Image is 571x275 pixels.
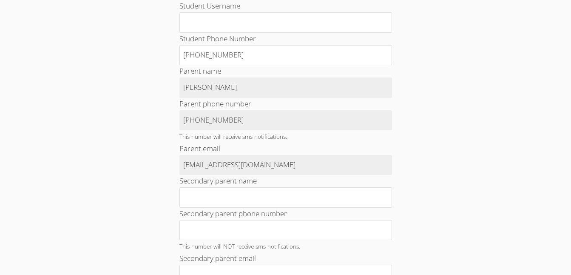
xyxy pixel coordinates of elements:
label: Parent phone number [179,99,251,109]
label: Secondary parent phone number [179,209,287,218]
small: This number will NOT receive sms notifications. [179,242,300,250]
label: Parent name [179,66,221,76]
label: Secondary parent name [179,176,257,186]
label: Parent email [179,143,220,153]
label: Student Username [179,1,240,11]
small: This number will receive sms notifications. [179,132,287,140]
label: Secondary parent email [179,253,256,263]
label: Student Phone Number [179,34,256,43]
